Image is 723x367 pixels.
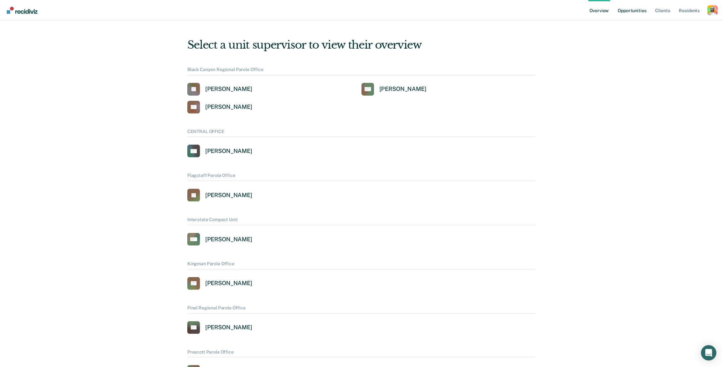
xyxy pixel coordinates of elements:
[187,173,536,181] div: Flagstaff Parole Office
[205,280,252,287] div: [PERSON_NAME]
[187,83,252,96] a: [PERSON_NAME]
[187,349,536,358] div: Prescott Parole Office
[205,192,252,199] div: [PERSON_NAME]
[708,5,718,15] button: Profile dropdown button
[187,189,252,202] a: [PERSON_NAME]
[187,217,536,225] div: Interstate Compact Unit
[187,101,252,114] a: [PERSON_NAME]
[701,345,717,361] div: Open Intercom Messenger
[361,83,426,96] a: [PERSON_NAME]
[187,233,252,246] a: [PERSON_NAME]
[187,277,252,290] a: [PERSON_NAME]
[187,261,536,269] div: Kingman Parole Office
[205,236,252,243] div: [PERSON_NAME]
[205,148,252,155] div: [PERSON_NAME]
[187,321,252,334] a: [PERSON_NAME]
[187,305,536,314] div: Pinal Regional Parole Office
[187,38,536,52] div: Select a unit supervisor to view their overview
[205,103,252,111] div: [PERSON_NAME]
[187,129,536,137] div: CENTRAL OFFICE
[187,67,536,75] div: Black Canyon Regional Parole Office
[379,85,426,93] div: [PERSON_NAME]
[205,85,252,93] div: [PERSON_NAME]
[187,145,252,157] a: [PERSON_NAME]
[205,324,252,331] div: [PERSON_NAME]
[7,7,37,14] img: Recidiviz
